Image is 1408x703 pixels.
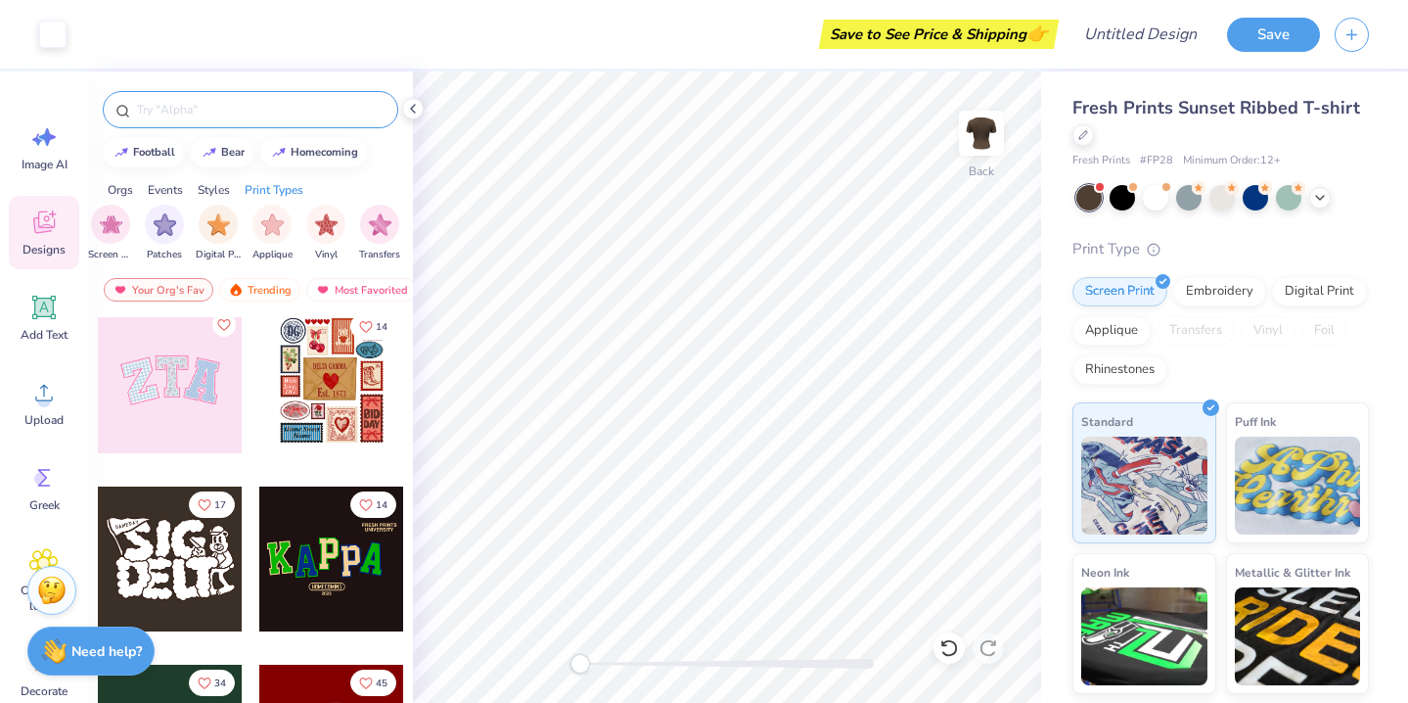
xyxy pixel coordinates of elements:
[350,313,396,340] button: Like
[315,283,331,297] img: most_fav.gif
[315,213,338,236] img: Vinyl Image
[350,670,396,696] button: Like
[306,205,345,262] div: filter for Vinyl
[252,248,293,262] span: Applique
[212,313,236,337] button: Like
[196,205,241,262] button: filter button
[359,205,400,262] div: filter for Transfers
[1081,562,1129,583] span: Neon Ink
[113,283,128,297] img: most_fav.gif
[1183,153,1281,169] span: Minimum Order: 12 +
[148,181,183,199] div: Events
[252,205,293,262] button: filter button
[1072,316,1151,346] div: Applique
[1173,277,1266,306] div: Embroidery
[1235,562,1350,583] span: Metallic & Glitter Ink
[969,163,994,180] div: Back
[71,642,142,661] strong: Need help?
[271,147,287,159] img: trend_line.gif
[207,213,230,236] img: Digital Print Image
[219,278,300,302] div: Trending
[1272,277,1367,306] div: Digital Print
[228,283,244,297] img: trending.gif
[214,679,226,688] span: 34
[376,679,387,688] span: 45
[1235,411,1276,432] span: Puff Ink
[315,248,338,262] span: Vinyl
[145,205,184,262] div: filter for Patches
[1072,153,1130,169] span: Fresh Prints
[1072,238,1369,260] div: Print Type
[260,138,367,167] button: homecoming
[24,412,64,428] span: Upload
[21,683,68,699] span: Decorate
[1026,22,1048,45] span: 👉
[22,157,68,172] span: Image AI
[962,114,1001,153] img: Back
[824,20,1054,49] div: Save to See Price & Shipping
[1072,96,1360,119] span: Fresh Prints Sunset Ribbed T-shirt
[261,213,284,236] img: Applique Image
[1235,437,1361,535] img: Puff Ink
[252,205,293,262] div: filter for Applique
[88,205,133,262] div: filter for Screen Print
[1072,355,1167,385] div: Rhinestones
[291,147,358,158] div: homecoming
[198,181,230,199] div: Styles
[1301,316,1347,346] div: Foil
[1072,277,1167,306] div: Screen Print
[221,147,245,158] div: bear
[1068,15,1212,54] input: Untitled Design
[1157,316,1235,346] div: Transfers
[202,147,217,159] img: trend_line.gif
[376,322,387,332] span: 14
[114,147,129,159] img: trend_line.gif
[306,205,345,262] button: filter button
[1081,411,1133,432] span: Standard
[88,248,133,262] span: Screen Print
[214,500,226,510] span: 17
[189,670,235,696] button: Like
[100,213,122,236] img: Screen Print Image
[1140,153,1173,169] span: # FP28
[135,100,386,119] input: Try "Alpha"
[189,492,235,518] button: Like
[12,583,76,614] span: Clipart & logos
[133,147,175,158] div: football
[306,278,417,302] div: Most Favorited
[29,497,60,513] span: Greek
[196,248,241,262] span: Digital Print
[145,205,184,262] button: filter button
[1081,437,1207,535] img: Standard
[108,181,133,199] div: Orgs
[1081,587,1207,685] img: Neon Ink
[1241,316,1295,346] div: Vinyl
[154,213,176,236] img: Patches Image
[103,138,184,167] button: football
[88,205,133,262] button: filter button
[359,248,400,262] span: Transfers
[1227,18,1320,52] button: Save
[570,654,590,674] div: Accessibility label
[245,181,303,199] div: Print Types
[21,327,68,343] span: Add Text
[23,242,66,258] span: Designs
[359,205,400,262] button: filter button
[369,213,391,236] img: Transfers Image
[147,248,182,262] span: Patches
[1235,587,1361,685] img: Metallic & Glitter Ink
[104,278,213,302] div: Your Org's Fav
[196,205,241,262] div: filter for Digital Print
[191,138,253,167] button: bear
[376,500,387,510] span: 14
[350,492,396,518] button: Like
